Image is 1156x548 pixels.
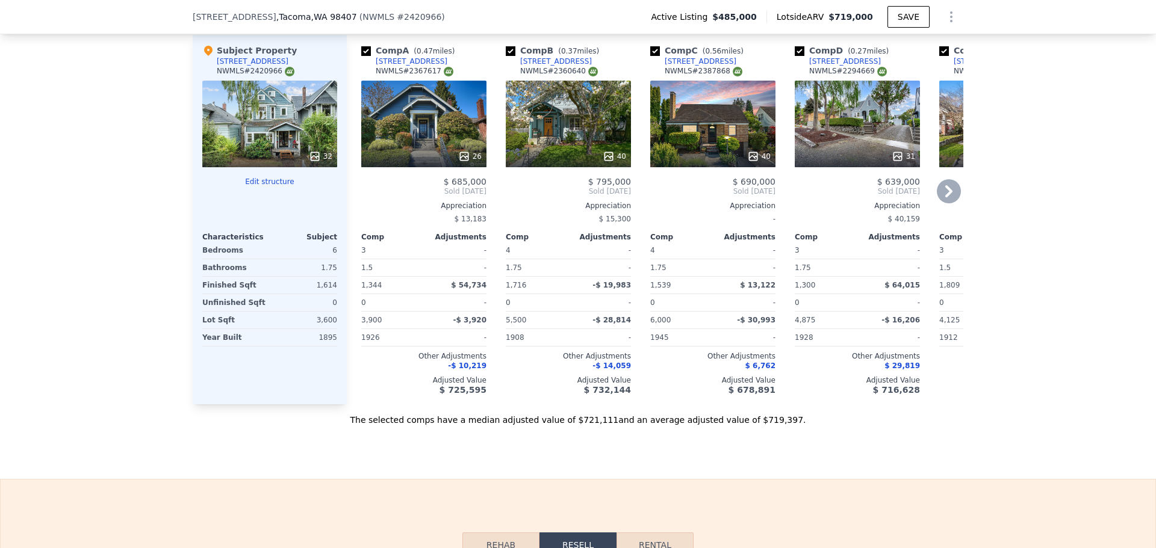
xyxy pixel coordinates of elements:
[873,385,920,395] span: $ 716,628
[795,259,855,276] div: 1.75
[458,150,482,162] div: 26
[202,312,267,328] div: Lot Sqft
[843,47,893,55] span: ( miles)
[857,232,920,242] div: Adjustments
[359,11,445,23] div: ( )
[939,57,1025,66] a: [STREET_ADDRESS]
[860,242,920,259] div: -
[571,242,631,259] div: -
[361,201,486,211] div: Appreciation
[777,11,828,23] span: Lotside ARV
[939,375,1064,385] div: Adjusted Value
[272,312,337,328] div: 3,600
[588,67,598,76] img: NWMLS Logo
[506,329,566,346] div: 1908
[361,246,366,254] span: 3
[424,232,486,242] div: Adjustments
[888,215,920,223] span: $ 40,159
[650,298,655,307] span: 0
[202,329,267,346] div: Year Built
[361,186,486,196] span: Sold [DATE]
[506,375,631,385] div: Adjusted Value
[506,186,631,196] span: Sold [DATE]
[426,329,486,346] div: -
[650,316,671,324] span: 6,000
[795,316,815,324] span: 4,875
[650,186,775,196] span: Sold [DATE]
[650,201,775,211] div: Appreciation
[851,47,867,55] span: 0.27
[650,281,671,289] span: 1,539
[795,281,815,289] span: 1,300
[809,57,881,66] div: [STREET_ADDRESS]
[939,329,999,346] div: 1912
[202,45,297,57] div: Subject Property
[444,177,486,186] span: $ 685,000
[795,375,920,385] div: Adjusted Value
[939,232,1002,242] div: Comp
[217,66,294,76] div: NWMLS # 2420966
[877,67,887,76] img: NWMLS Logo
[506,316,526,324] span: 5,500
[712,11,757,23] span: $485,000
[506,298,511,307] span: 0
[733,177,775,186] span: $ 690,000
[729,385,775,395] span: $ 678,891
[651,11,712,23] span: Active Listing
[884,281,920,289] span: $ 64,015
[426,294,486,311] div: -
[592,362,631,370] span: -$ 14,059
[361,259,421,276] div: 1.5
[520,66,598,76] div: NWMLS # 2360640
[737,316,775,324] span: -$ 30,993
[887,6,930,28] button: SAVE
[426,259,486,276] div: -
[650,211,775,227] div: -
[202,259,267,276] div: Bathrooms
[362,12,394,22] span: NWMLS
[939,316,960,324] span: 4,125
[592,281,631,289] span: -$ 19,983
[561,47,577,55] span: 0.37
[506,232,568,242] div: Comp
[705,47,721,55] span: 0.56
[451,281,486,289] span: $ 54,734
[860,329,920,346] div: -
[795,246,800,254] span: 3
[954,57,1025,66] div: [STREET_ADDRESS]
[202,232,270,242] div: Characteristics
[860,294,920,311] div: -
[650,259,710,276] div: 1.75
[417,47,433,55] span: 0.47
[713,232,775,242] div: Adjustments
[193,404,963,426] div: The selected comps have a median adjusted value of $721,111 and an average adjusted value of $719...
[455,215,486,223] span: $ 13,183
[202,242,267,259] div: Bedrooms
[361,329,421,346] div: 1926
[715,329,775,346] div: -
[795,57,881,66] a: [STREET_ADDRESS]
[361,57,447,66] a: [STREET_ADDRESS]
[311,12,357,22] span: , WA 98407
[520,57,592,66] div: [STREET_ADDRESS]
[650,375,775,385] div: Adjusted Value
[506,281,526,289] span: 1,716
[506,45,604,57] div: Comp B
[715,259,775,276] div: -
[795,351,920,361] div: Other Adjustments
[376,57,447,66] div: [STREET_ADDRESS]
[361,351,486,361] div: Other Adjustments
[745,362,775,370] span: $ 6,762
[276,11,357,23] span: , Tacoma
[698,47,748,55] span: ( miles)
[939,298,944,307] span: 0
[939,246,944,254] span: 3
[650,232,713,242] div: Comp
[665,57,736,66] div: [STREET_ADDRESS]
[795,232,857,242] div: Comp
[272,329,337,346] div: 1895
[444,67,453,76] img: NWMLS Logo
[309,150,332,162] div: 32
[733,67,742,76] img: NWMLS Logo
[270,232,337,242] div: Subject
